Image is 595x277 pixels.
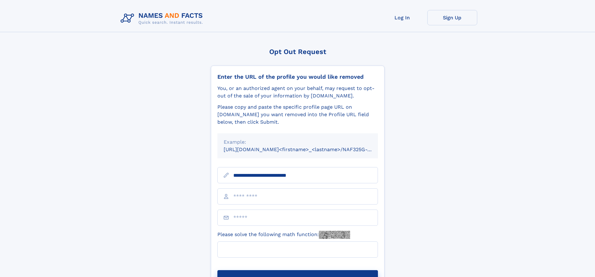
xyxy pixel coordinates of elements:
div: Opt Out Request [211,48,384,56]
label: Please solve the following math function: [217,231,350,239]
div: Please copy and paste the specific profile page URL on [DOMAIN_NAME] you want removed into the Pr... [217,103,378,126]
img: Logo Names and Facts [118,10,208,27]
div: You, or an authorized agent on your behalf, may request to opt-out of the sale of your informatio... [217,85,378,100]
div: Enter the URL of the profile you would like removed [217,73,378,80]
a: Sign Up [427,10,477,25]
div: Example: [224,138,372,146]
a: Log In [377,10,427,25]
small: [URL][DOMAIN_NAME]<firstname>_<lastname>/NAF325G-xxxxxxxx [224,146,390,152]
